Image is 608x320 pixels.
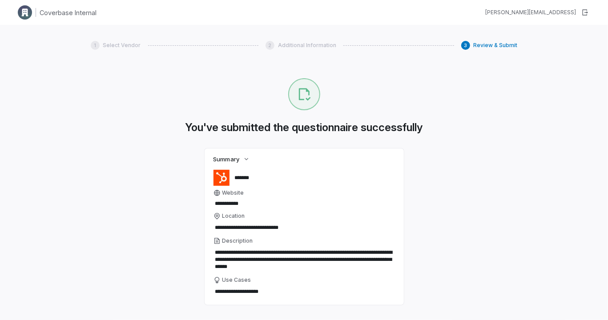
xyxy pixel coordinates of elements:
span: Website [222,189,244,196]
div: 2 [266,41,274,50]
span: Review & Submit [474,42,518,49]
textarea: Use Cases [213,285,395,298]
span: Additional Information [278,42,336,49]
img: Clerk Logo [18,5,32,20]
div: 1 [91,41,100,50]
button: Summary [211,151,253,167]
input: Website [213,198,381,209]
span: Select Vendor [103,42,141,49]
span: Summary [213,155,239,163]
span: Location [222,212,245,220]
textarea: Description [213,246,395,273]
h1: Coverbase Internal [40,8,97,17]
input: Location [213,221,395,234]
span: Use Cases [222,276,251,284]
span: Description [222,237,253,244]
div: 3 [461,41,470,50]
h1: You've submitted the questionnaire successfully [185,121,423,134]
div: [PERSON_NAME][EMAIL_ADDRESS] [485,9,576,16]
